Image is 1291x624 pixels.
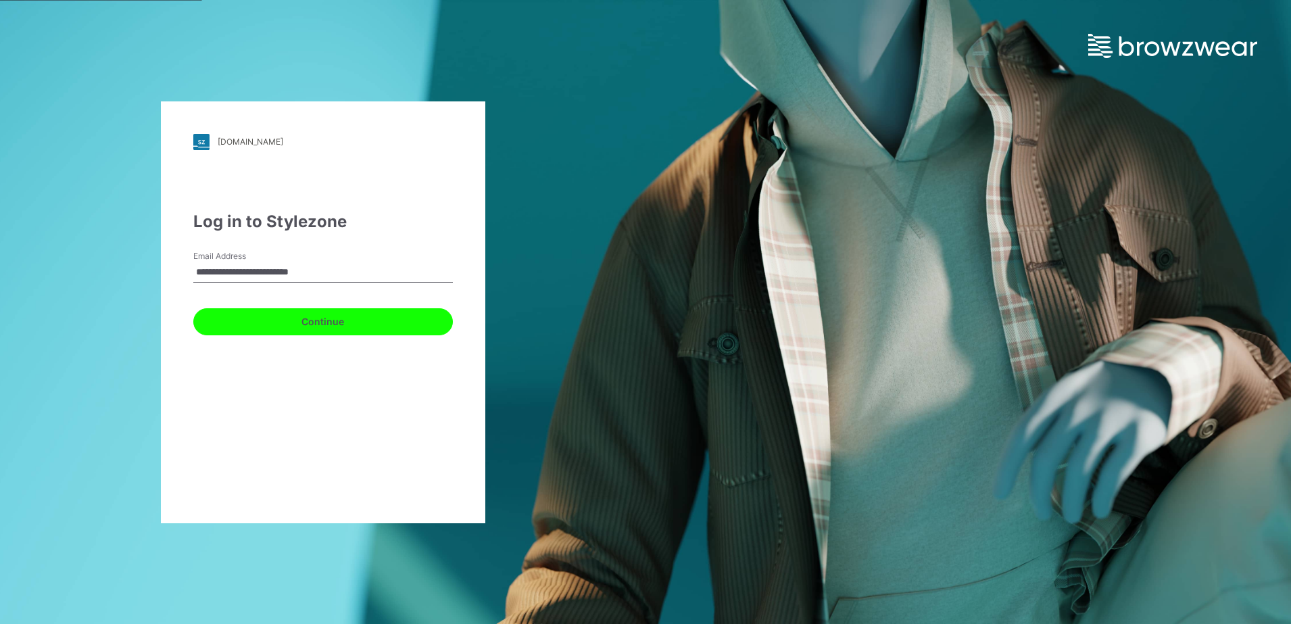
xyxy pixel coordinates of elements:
a: [DOMAIN_NAME] [193,134,453,150]
div: [DOMAIN_NAME] [218,137,283,147]
img: browzwear-logo.e42bd6dac1945053ebaf764b6aa21510.svg [1088,34,1257,58]
button: Continue [193,308,453,335]
img: stylezone-logo.562084cfcfab977791bfbf7441f1a819.svg [193,134,210,150]
div: Log in to Stylezone [193,210,453,234]
label: Email Address [193,250,288,262]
